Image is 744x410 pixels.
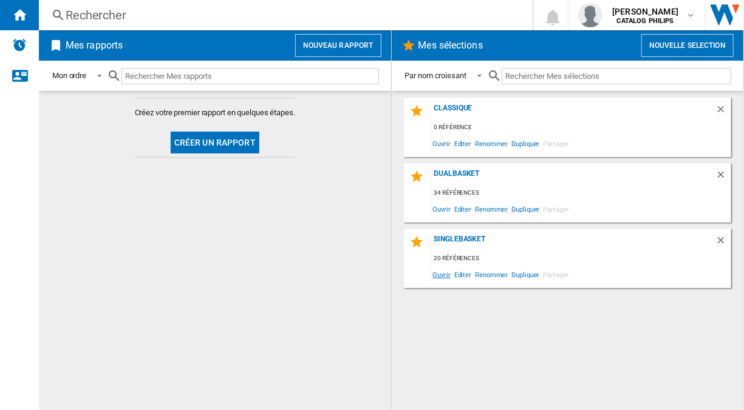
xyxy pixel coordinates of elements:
span: Dupliquer [510,201,542,217]
div: Mon ordre [52,71,86,80]
button: Nouvelle selection [641,34,734,57]
div: Supprimer [715,235,731,251]
div: 34 références [431,186,732,201]
img: alerts-logo.svg [12,38,27,52]
div: Classique [431,104,716,120]
button: Nouveau rapport [295,34,381,57]
span: Renommer [473,135,510,152]
div: Rechercher [66,7,501,24]
div: SingleBasket [431,235,716,251]
span: Dupliquer [510,266,542,283]
span: Créez votre premier rapport en quelques étapes. [135,107,295,118]
div: 0 référence [431,120,732,135]
span: Editer [452,266,473,283]
span: [PERSON_NAME] [612,5,678,18]
div: Par nom croissant [405,71,466,80]
button: Créer un rapport [171,132,259,153]
b: CATALOG PHILIPS [617,17,674,25]
h2: Mes sélections [416,34,485,57]
div: DualBasket [431,169,716,186]
div: Supprimer [715,104,731,120]
span: Partager [542,135,571,152]
span: Renommer [473,201,510,217]
input: Rechercher Mes sélections [502,68,731,84]
div: Supprimer [715,169,731,186]
img: profile.jpg [578,3,602,27]
span: Renommer [473,266,510,283]
span: Dupliquer [510,135,542,152]
span: Partager [542,266,571,283]
span: Ouvrir [431,135,452,152]
span: Editer [452,135,473,152]
span: Ouvrir [431,201,452,217]
input: Rechercher Mes rapports [121,68,378,84]
h2: Mes rapports [63,34,125,57]
span: Partager [542,201,571,217]
span: Editer [452,201,473,217]
div: 20 références [431,251,732,266]
span: Ouvrir [431,266,452,283]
